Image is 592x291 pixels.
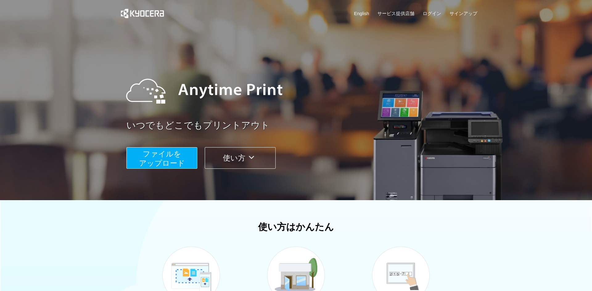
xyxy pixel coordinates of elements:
[205,147,276,169] button: 使い方
[377,10,414,17] a: サービス提供店舗
[126,119,481,132] a: いつでもどこでもプリントアウト
[126,147,197,169] button: ファイルを​​アップロード
[354,10,369,17] a: English
[139,150,185,167] span: ファイルを ​​アップロード
[423,10,441,17] a: ログイン
[450,10,477,17] a: サインアップ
